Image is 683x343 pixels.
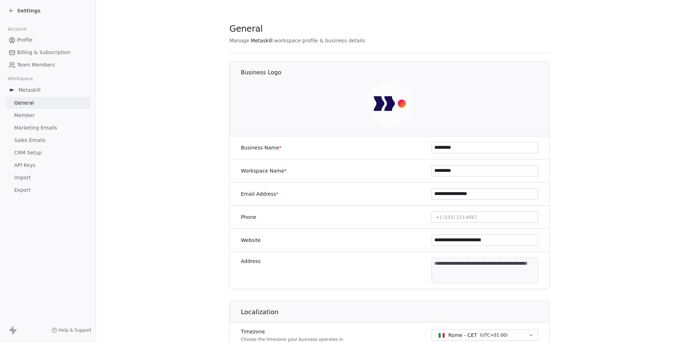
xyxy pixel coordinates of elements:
span: Workspace [5,73,36,84]
span: Account [5,24,30,35]
span: Rome - CET [448,332,477,339]
h1: Business Logo [241,69,550,76]
a: Team Members [6,59,90,71]
span: Metaskill [18,86,41,94]
a: Sales Emails [6,134,90,146]
span: Metaskill [251,37,273,44]
span: General [14,99,34,107]
span: Manage [229,37,249,44]
span: Member [14,112,35,119]
a: Profile [6,34,90,46]
span: Marketing Emails [14,124,57,132]
label: Website [241,237,261,244]
span: Team Members [17,61,55,69]
span: Profile [17,36,33,44]
a: Export [6,184,90,196]
span: Export [14,186,31,194]
span: CRM Setup [14,149,42,157]
a: Settings [9,7,41,14]
p: Choose the timezone your business operates in [241,337,343,342]
label: Workspace Name [241,167,287,174]
label: Timezone [241,328,343,335]
a: Help & Support [52,327,91,333]
span: General [229,23,263,34]
img: AVATAR%20METASKILL%20-%20Colori%20Positivo.png [9,86,16,94]
span: Help & Support [59,327,91,333]
button: Rome - CET(UTC+01:00) [431,329,538,341]
span: Import [14,174,31,181]
span: workspace profile & business details [274,37,365,44]
label: Email Address [241,190,279,197]
span: Sales Emails [14,137,46,144]
img: AVATAR%20METASKILL%20-%20Colori%20Positivo.png [367,81,413,126]
span: ( UTC+01:00 ) [480,332,508,338]
label: Address [241,258,261,265]
h1: Localization [241,308,550,316]
span: Billing & Subscription [17,49,70,56]
a: Member [6,110,90,121]
span: API Keys [14,162,35,169]
span: Settings [17,7,41,14]
a: General [6,97,90,109]
a: Marketing Emails [6,122,90,134]
label: Phone [241,213,256,221]
a: CRM Setup [6,147,90,159]
button: +1 (555) 123-4567 [431,211,538,223]
label: Business Name [241,144,282,151]
a: Import [6,172,90,184]
span: +1 (555) 123-4567 [436,215,477,220]
a: API Keys [6,159,90,171]
a: Billing & Subscription [6,47,90,58]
